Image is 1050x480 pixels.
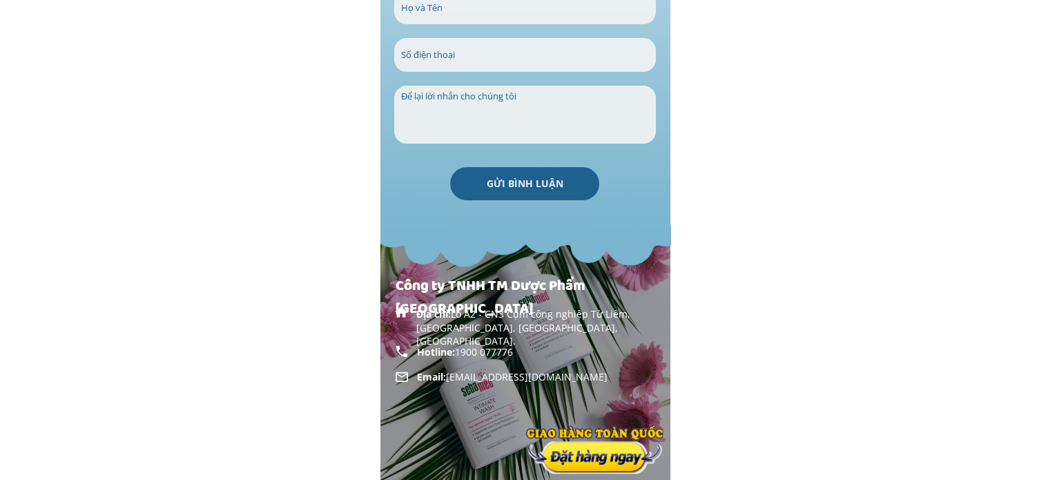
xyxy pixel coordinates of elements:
span: Hotline: [417,345,455,358]
p: GỬI BÌNH LUẬN [450,167,599,200]
p: 1900 077776 [417,345,619,359]
h1: Công ty TNHH TM Dược Phẩm [GEOGRAPHIC_DATA] [396,276,676,323]
span: Email: [417,370,446,383]
p: Địa chỉ: [416,307,671,348]
p: [EMAIL_ADDRESS][DOMAIN_NAME] [417,370,642,384]
input: Số điện thoại [398,38,653,72]
span: Lô A2 - CN3 Cụm công nghiệp Từ Liêm, [GEOGRAPHIC_DATA], [GEOGRAPHIC_DATA], [GEOGRAPHIC_DATA]. [416,307,630,347]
